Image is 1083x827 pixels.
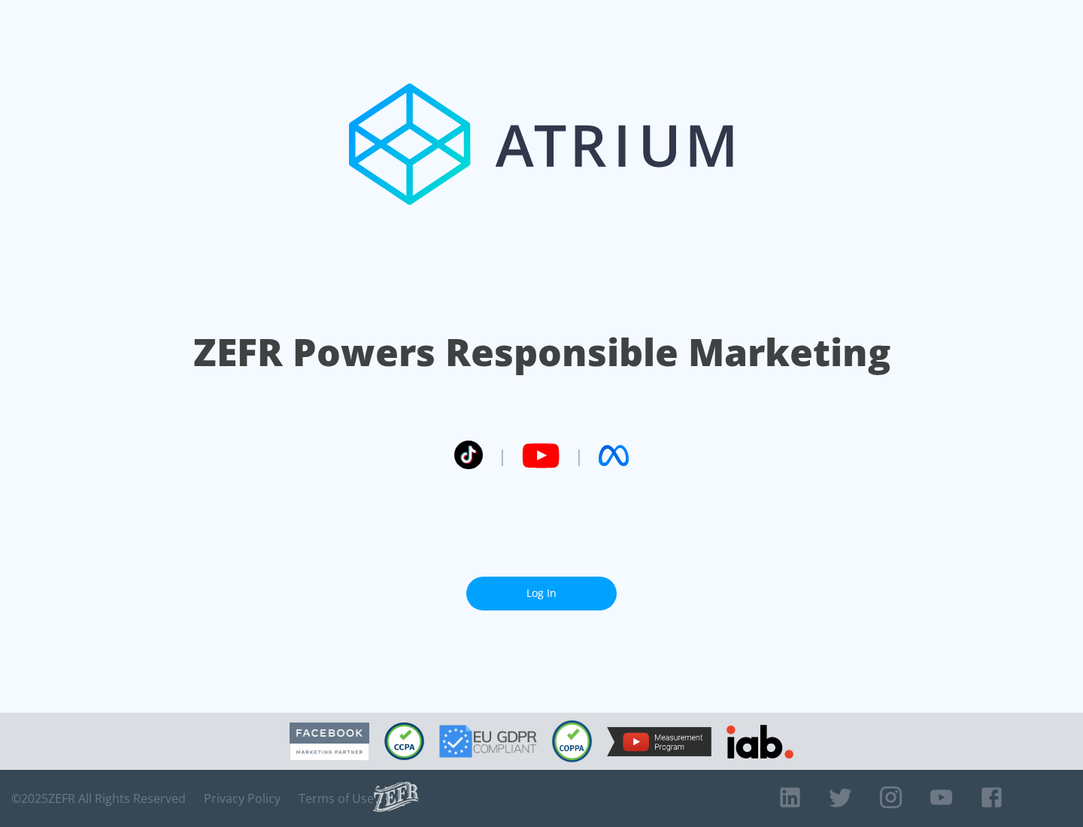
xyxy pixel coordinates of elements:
a: Privacy Policy [204,791,281,806]
img: CCPA Compliant [384,722,424,760]
img: IAB [727,725,793,759]
span: | [498,444,507,467]
span: | [575,444,584,467]
img: COPPA Compliant [552,720,592,762]
img: YouTube Measurement Program [607,727,711,756]
img: GDPR Compliant [439,725,537,758]
span: © 2025 ZEFR All Rights Reserved [11,791,186,806]
a: Log In [466,577,617,610]
a: Terms of Use [299,791,374,806]
h1: ZEFR Powers Responsible Marketing [193,326,890,378]
img: Facebook Marketing Partner [290,722,369,761]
